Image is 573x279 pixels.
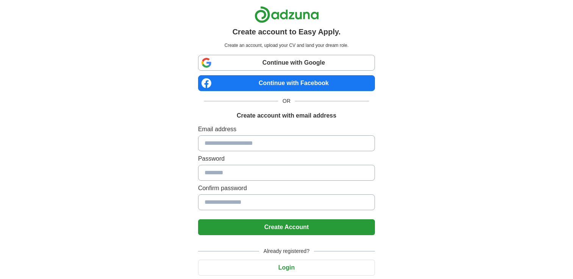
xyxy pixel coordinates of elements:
[278,97,295,105] span: OR
[198,125,375,134] label: Email address
[198,75,375,91] a: Continue with Facebook
[198,55,375,71] a: Continue with Google
[198,154,375,163] label: Password
[233,26,341,37] h1: Create account to Easy Apply.
[198,260,375,276] button: Login
[198,219,375,235] button: Create Account
[237,111,336,120] h1: Create account with email address
[200,42,373,49] p: Create an account, upload your CV and land your dream role.
[254,6,319,23] img: Adzuna logo
[198,184,375,193] label: Confirm password
[259,247,314,255] span: Already registered?
[198,264,375,271] a: Login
